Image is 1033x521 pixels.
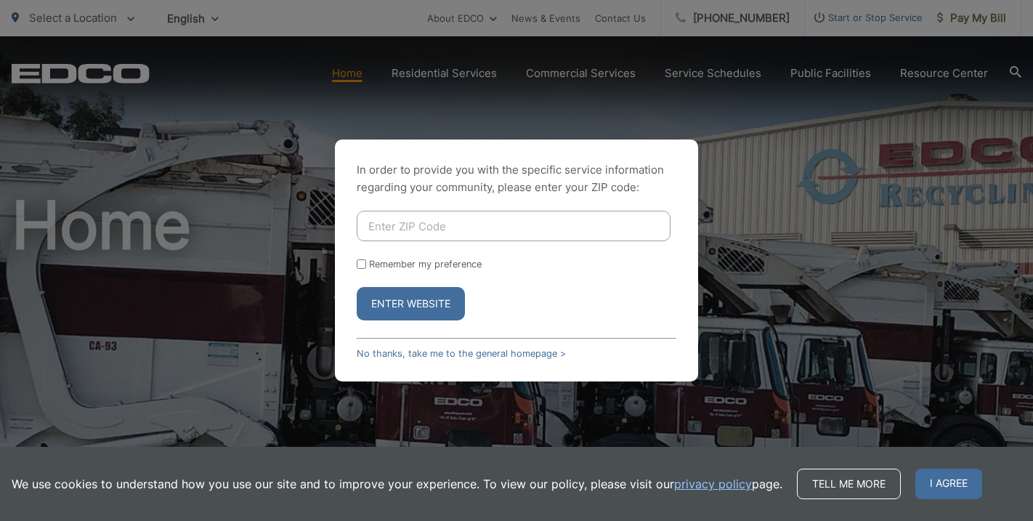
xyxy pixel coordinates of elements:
[357,211,671,241] input: Enter ZIP Code
[357,287,465,320] button: Enter Website
[797,469,901,499] a: Tell me more
[357,348,566,359] a: No thanks, take me to the general homepage >
[357,161,676,196] p: In order to provide you with the specific service information regarding your community, please en...
[915,469,982,499] span: I agree
[12,475,782,493] p: We use cookies to understand how you use our site and to improve your experience. To view our pol...
[369,259,482,270] label: Remember my preference
[674,475,752,493] a: privacy policy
